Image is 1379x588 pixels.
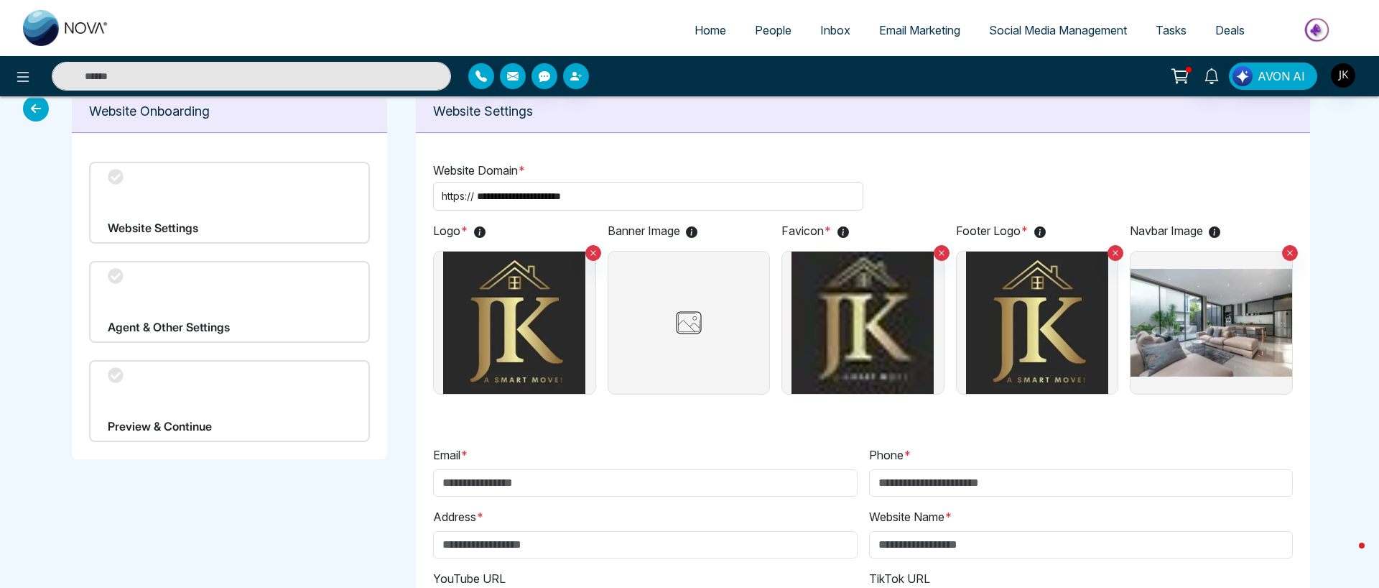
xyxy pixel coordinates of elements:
[1331,63,1355,88] img: User Avatar
[434,252,595,394] img: Your Logo
[680,17,740,44] a: Home
[1258,68,1305,85] span: AVON AI
[653,305,725,341] img: image holder
[957,252,1118,394] img: Footer Logo
[782,252,944,394] img: Favicon
[1229,63,1317,90] button: AVON AI
[975,17,1141,44] a: Social Media Management
[879,23,960,37] span: Email Marketing
[869,508,952,525] label: Website Name
[740,17,806,44] a: People
[869,446,911,464] label: Phone
[433,162,1293,179] p: Website Domain
[1130,222,1293,239] p: Navbar Image
[1156,23,1187,37] span: Tasks
[608,222,771,239] p: Banner Image
[433,446,468,464] label: Email
[1201,17,1259,44] a: Deals
[755,23,791,37] span: People
[869,570,930,587] label: TikTok URL
[89,360,370,442] div: Preview & Continue
[433,222,596,239] p: Logo
[442,188,474,204] span: https://
[956,222,1119,239] p: Footer Logo
[781,222,944,239] p: Favicon
[433,570,506,587] label: YouTube URL
[989,23,1127,37] span: Social Media Management
[89,101,370,121] p: Website Onboarding
[1130,252,1292,394] img: Navbar Image
[433,508,484,525] label: Address
[695,23,726,37] span: Home
[89,162,370,244] div: Website Settings
[1266,14,1370,46] img: Market-place.gif
[1232,66,1253,86] img: Lead Flow
[23,10,109,46] img: Nova CRM Logo
[89,261,370,343] div: Agent & Other Settings
[806,17,865,44] a: Inbox
[1141,17,1201,44] a: Tasks
[1330,539,1365,574] iframe: Intercom live chat
[865,17,975,44] a: Email Marketing
[1215,23,1245,37] span: Deals
[820,23,850,37] span: Inbox
[433,101,1293,121] p: Website Settings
